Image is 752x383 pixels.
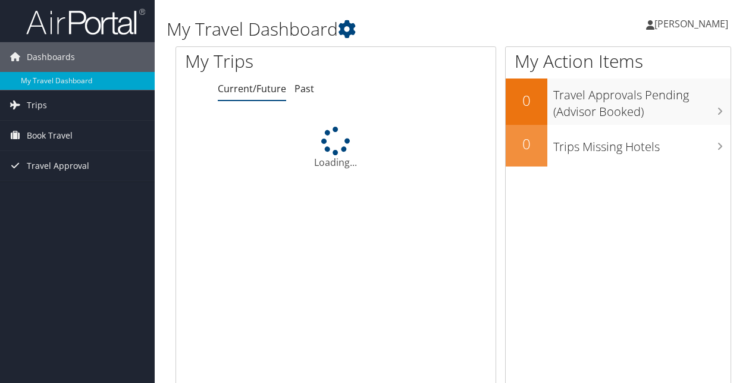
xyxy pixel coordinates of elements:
a: Past [294,82,314,95]
span: Travel Approval [27,151,89,181]
a: [PERSON_NAME] [646,6,740,42]
span: [PERSON_NAME] [654,17,728,30]
span: Book Travel [27,121,73,150]
div: Loading... [176,127,496,169]
a: 0Trips Missing Hotels [506,125,731,167]
h1: My Travel Dashboard [167,17,549,42]
span: Trips [27,90,47,120]
h1: My Trips [185,49,353,74]
span: Dashboards [27,42,75,72]
h3: Trips Missing Hotels [553,133,731,155]
a: 0Travel Approvals Pending (Advisor Booked) [506,79,731,124]
h3: Travel Approvals Pending (Advisor Booked) [553,81,731,120]
h1: My Action Items [506,49,731,74]
h2: 0 [506,90,547,111]
a: Current/Future [218,82,286,95]
h2: 0 [506,134,547,154]
img: airportal-logo.png [26,8,145,36]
